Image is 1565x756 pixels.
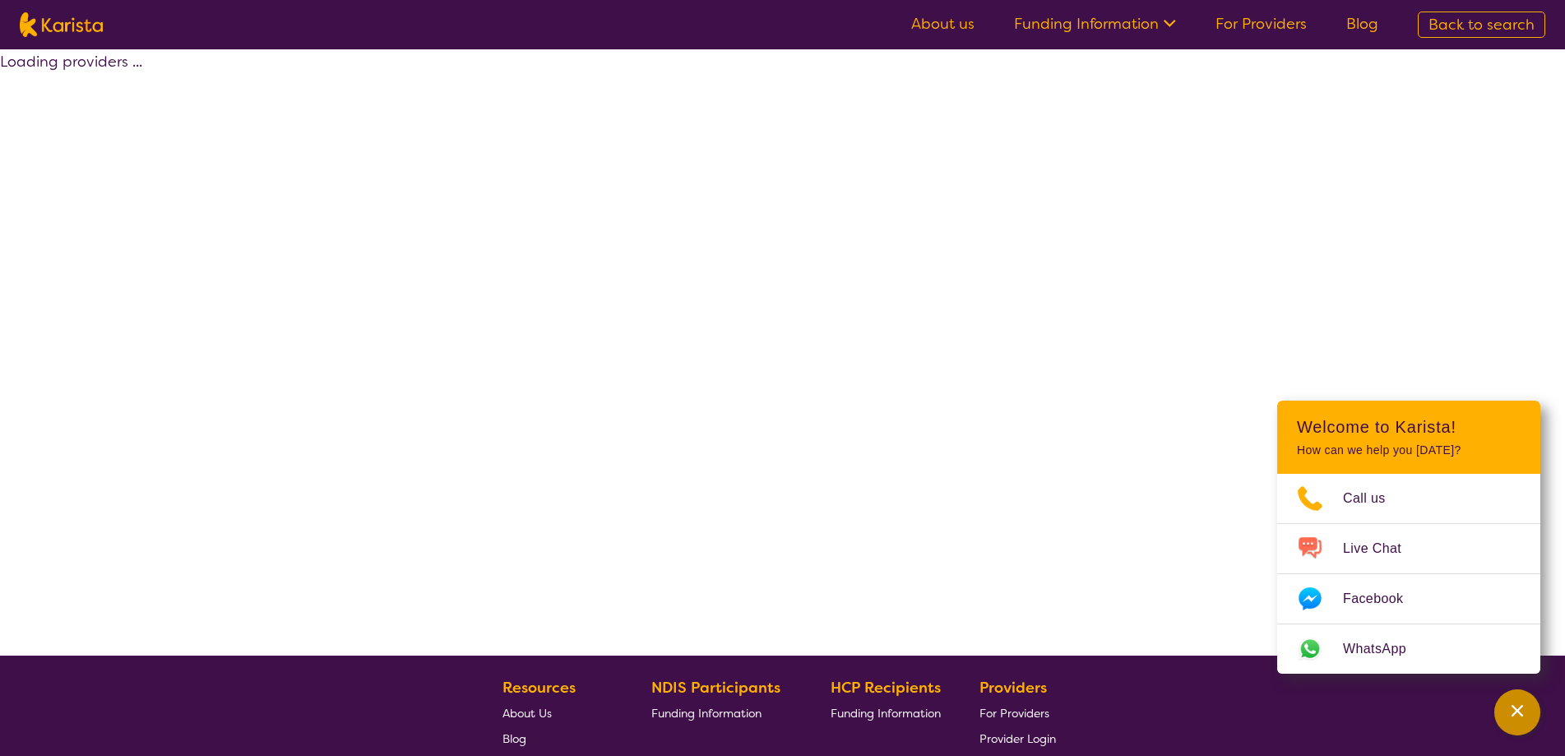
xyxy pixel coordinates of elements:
[651,700,793,726] a: Funding Information
[979,700,1056,726] a: For Providers
[831,678,941,698] b: HCP Recipients
[979,731,1056,746] span: Provider Login
[831,706,941,721] span: Funding Information
[1215,14,1307,34] a: For Providers
[1014,14,1176,34] a: Funding Information
[1428,15,1535,35] span: Back to search
[1277,401,1540,674] div: Channel Menu
[979,726,1056,751] a: Provider Login
[1297,417,1521,437] h2: Welcome to Karista!
[502,678,576,698] b: Resources
[979,706,1049,721] span: For Providers
[1277,474,1540,674] ul: Choose channel
[911,14,975,34] a: About us
[651,706,762,721] span: Funding Information
[1343,536,1421,561] span: Live Chat
[831,700,941,726] a: Funding Information
[651,678,780,698] b: NDIS Participants
[1343,587,1423,611] span: Facebook
[502,706,552,721] span: About Us
[20,12,103,37] img: Karista logo
[1297,443,1521,457] p: How can we help you [DATE]?
[1346,14,1378,34] a: Blog
[1343,486,1405,511] span: Call us
[502,731,526,746] span: Blog
[1418,12,1545,38] a: Back to search
[1494,689,1540,735] button: Channel Menu
[502,726,613,751] a: Blog
[502,700,613,726] a: About Us
[1343,637,1426,661] span: WhatsApp
[1277,624,1540,674] a: Web link opens in a new tab.
[979,678,1047,698] b: Providers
